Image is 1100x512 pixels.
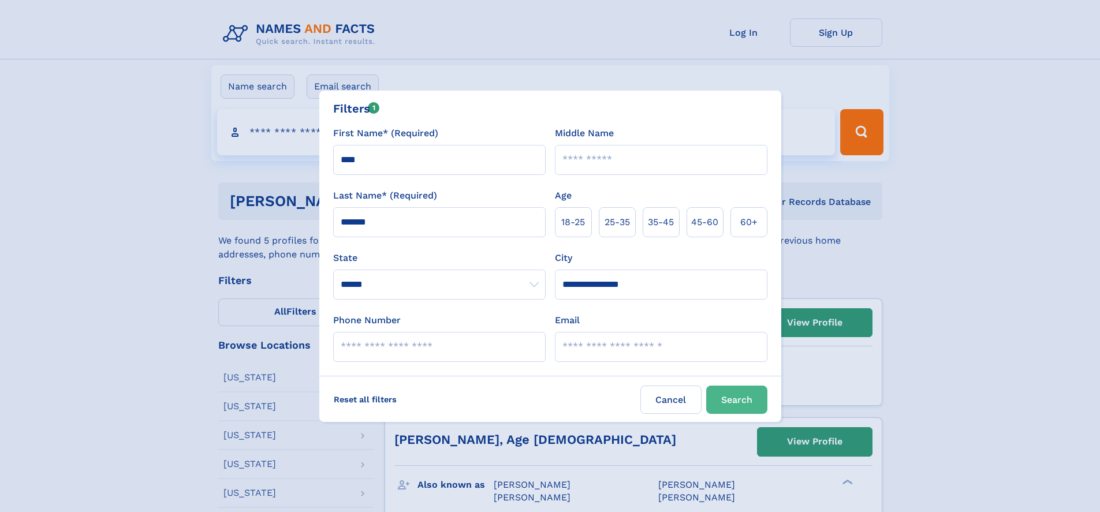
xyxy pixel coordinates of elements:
span: 45‑60 [691,215,718,229]
span: 25‑35 [605,215,630,229]
span: 35‑45 [648,215,674,229]
span: 18‑25 [561,215,585,229]
label: Email [555,313,580,327]
span: 60+ [740,215,758,229]
label: Middle Name [555,126,614,140]
label: Cancel [640,386,702,414]
button: Search [706,386,767,414]
label: Last Name* (Required) [333,189,437,203]
label: Phone Number [333,313,401,327]
label: First Name* (Required) [333,126,438,140]
label: Age [555,189,572,203]
div: Filters [333,100,380,117]
label: State [333,251,546,265]
label: City [555,251,572,265]
label: Reset all filters [326,386,404,413]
